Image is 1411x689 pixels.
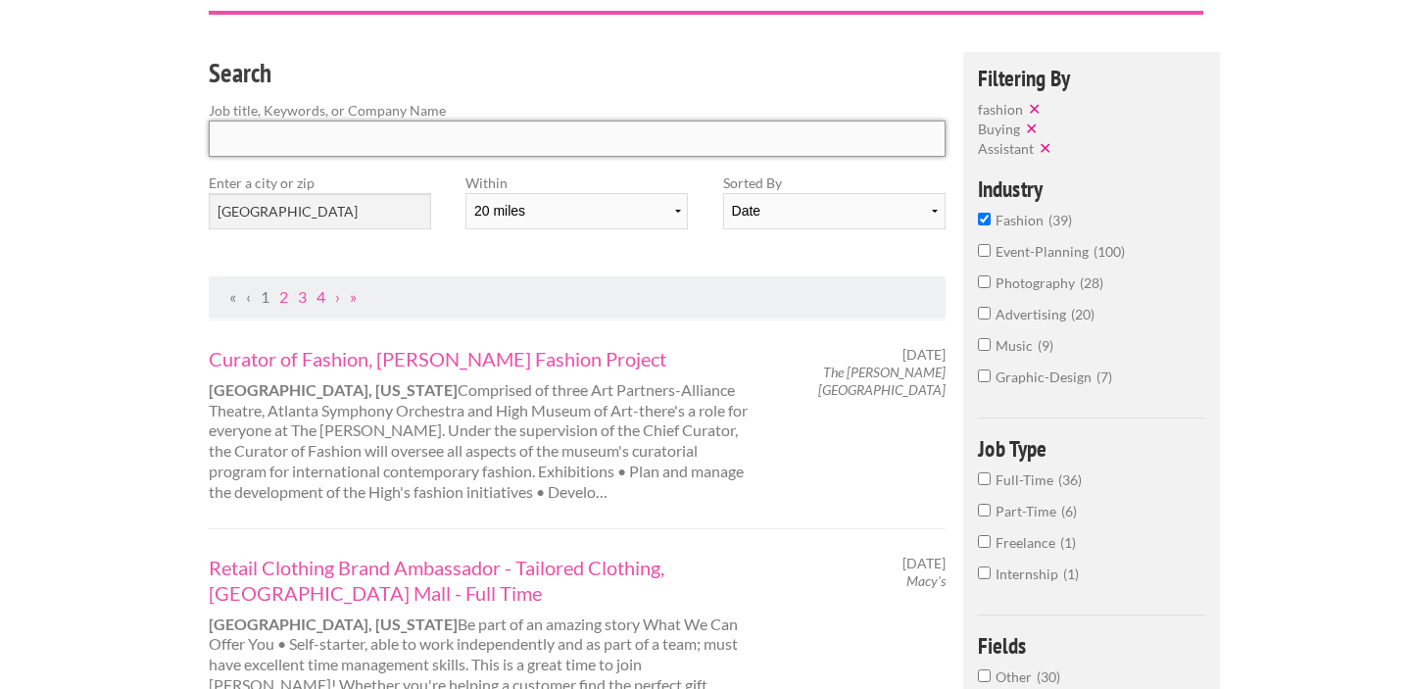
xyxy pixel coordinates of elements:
[1094,243,1125,260] span: 100
[978,121,1020,137] span: Buying
[723,193,946,229] select: Sort results by
[818,364,946,398] em: The [PERSON_NAME][GEOGRAPHIC_DATA]
[978,67,1206,89] h4: Filtering By
[261,287,269,306] a: Page 1
[209,121,947,157] input: Search
[902,346,946,364] span: [DATE]
[978,634,1206,657] h4: Fields
[1060,534,1076,551] span: 1
[996,306,1071,322] span: advertising
[996,212,1048,228] span: fashion
[279,287,288,306] a: Page 2
[978,244,991,257] input: event-planning100
[996,337,1038,354] span: music
[1063,566,1079,582] span: 1
[978,504,991,517] input: Part-Time6
[1058,471,1082,488] span: 36
[209,615,458,633] strong: [GEOGRAPHIC_DATA], [US_STATE]
[1034,138,1061,158] button: ✕
[209,380,458,399] strong: [GEOGRAPHIC_DATA], [US_STATE]
[1061,503,1077,519] span: 6
[1080,274,1103,291] span: 28
[978,140,1034,157] span: Assistant
[465,172,688,193] label: Within
[996,566,1063,582] span: Internship
[996,534,1060,551] span: Freelance
[996,243,1094,260] span: event-planning
[1071,306,1095,322] span: 20
[996,274,1080,291] span: photography
[191,346,770,503] div: Comprised of three Art Partners-Alliance Theatre, Atlanta Symphony Orchestra and High Museum of A...
[978,275,991,288] input: photography28
[906,572,946,589] em: Macy's
[229,287,236,306] span: First Page
[996,503,1061,519] span: Part-Time
[209,346,754,371] a: Curator of Fashion, [PERSON_NAME] Fashion Project
[978,338,991,351] input: music9
[1020,119,1047,138] button: ✕
[978,101,1023,118] span: fashion
[1048,212,1072,228] span: 39
[978,535,991,548] input: Freelance1
[996,668,1037,685] span: Other
[978,213,991,225] input: fashion39
[978,669,991,682] input: Other30
[209,55,947,92] h3: Search
[209,555,754,606] a: Retail Clothing Brand Ambassador - Tailored Clothing, [GEOGRAPHIC_DATA] Mall - Full Time
[978,566,991,579] input: Internship1
[723,172,946,193] label: Sorted By
[209,100,947,121] label: Job title, Keywords, or Company Name
[1037,668,1060,685] span: 30
[978,307,991,320] input: advertising20
[1023,99,1050,119] button: ✕
[1096,369,1112,385] span: 7
[1038,337,1053,354] span: 9
[246,287,251,306] span: Previous Page
[298,287,307,306] a: Page 3
[996,471,1058,488] span: Full-Time
[996,369,1096,385] span: graphic-design
[978,177,1206,200] h4: Industry
[902,555,946,572] span: [DATE]
[978,437,1206,460] h4: Job Type
[316,287,325,306] a: Page 4
[335,287,340,306] a: Next Page
[978,472,991,485] input: Full-Time36
[209,172,431,193] label: Enter a city or zip
[350,287,357,306] a: Last Page, Page 4
[978,369,991,382] input: graphic-design7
